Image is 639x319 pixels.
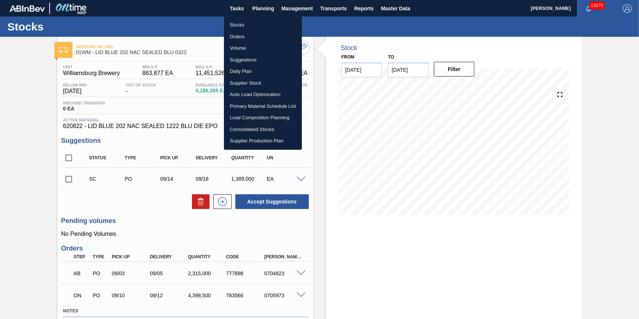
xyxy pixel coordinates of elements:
[224,135,302,147] a: Supplier Production Plan
[224,77,302,89] a: Supplier Stock
[224,42,302,54] a: Volume
[224,54,302,66] a: Suggestions
[224,112,302,124] a: Load Composition Planning
[224,65,302,77] a: Daily Plan
[224,31,302,43] a: Orders
[224,19,302,31] a: Stocks
[224,124,302,135] a: Consolidated Stocks
[224,100,302,112] a: Primary Material Schedule List
[224,89,302,100] a: Auto Load Optimization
